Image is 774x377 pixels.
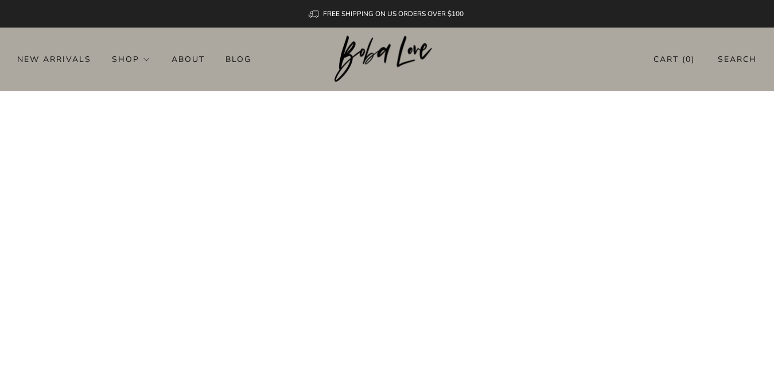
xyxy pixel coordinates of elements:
a: Blog [225,50,251,68]
a: New Arrivals [17,50,91,68]
a: Cart [654,50,695,69]
a: Shop [112,50,151,68]
items-count: 0 [686,54,691,65]
img: Boba Love [335,36,439,83]
a: Search [718,50,757,69]
span: FREE SHIPPING ON US ORDERS OVER $100 [323,9,464,18]
a: About [172,50,205,68]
